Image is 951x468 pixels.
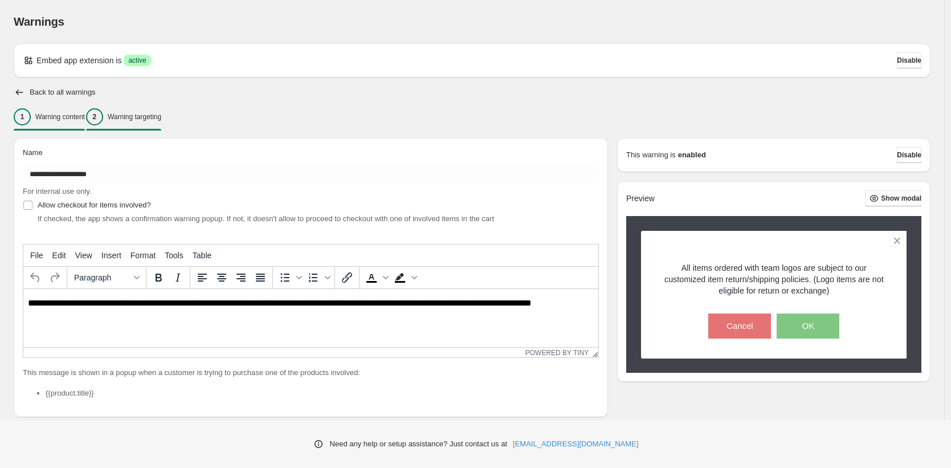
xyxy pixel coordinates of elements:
[14,15,64,28] span: Warnings
[626,149,676,161] p: This warning is
[45,268,64,287] button: Redo
[26,268,45,287] button: Undo
[275,268,304,287] div: Bullet list
[661,262,887,296] p: All items ordered with team logos are subject to our customized item return/shipping policies. (L...
[168,268,187,287] button: Italic
[212,268,231,287] button: Align center
[38,201,151,209] span: Allow checkout for items involved?
[362,268,390,287] div: Text color
[777,314,839,339] button: OK
[708,314,771,339] button: Cancel
[130,251,156,260] span: Format
[108,112,161,121] p: Warning targeting
[74,273,130,282] span: Paragraph
[23,148,43,157] span: Name
[897,147,921,163] button: Disable
[23,187,91,196] span: For internal use only.
[626,194,655,204] h2: Preview
[513,438,638,450] a: [EMAIL_ADDRESS][DOMAIN_NAME]
[86,108,103,125] div: 2
[193,251,211,260] span: Table
[881,194,921,203] span: Show modal
[35,112,85,121] p: Warning content
[390,268,419,287] div: Background color
[46,388,599,399] li: {{product.title}}
[897,150,921,160] span: Disable
[101,251,121,260] span: Insert
[678,149,706,161] strong: enabled
[38,214,494,223] span: If checked, the app shows a confirmation warning popup. If not, it doesn't allow to proceed to ch...
[128,56,146,65] span: active
[36,55,121,66] p: Embed app extension is
[193,268,212,287] button: Align left
[14,105,85,129] button: 1Warning content
[75,251,92,260] span: View
[14,108,31,125] div: 1
[865,190,921,206] button: Show modal
[70,268,144,287] button: Formats
[52,251,66,260] span: Edit
[149,268,168,287] button: Bold
[23,367,599,379] p: This message is shown in a popup when a customer is trying to purchase one of the products involved:
[30,88,96,97] h2: Back to all warnings
[165,251,183,260] span: Tools
[231,268,251,287] button: Align right
[337,268,357,287] button: Insert/edit link
[23,289,598,347] iframe: Rich Text Area
[897,52,921,68] button: Disable
[525,349,589,357] a: Powered by Tiny
[86,105,161,129] button: 2Warning targeting
[30,251,43,260] span: File
[304,268,332,287] div: Numbered list
[589,348,598,357] div: Resize
[251,268,270,287] button: Justify
[897,56,921,65] span: Disable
